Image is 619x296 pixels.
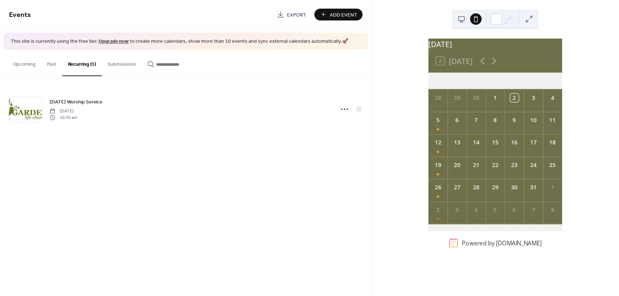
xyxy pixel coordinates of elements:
[50,108,77,114] span: [DATE]
[529,116,538,124] div: 10
[472,183,480,191] div: 28
[521,73,538,89] div: Fr
[330,11,357,19] span: Add Event
[434,161,442,169] div: 19
[287,11,306,19] span: Export
[50,115,77,121] span: 10:30 am
[491,161,500,169] div: 22
[510,94,519,102] div: 2
[453,116,461,124] div: 6
[462,239,542,247] div: Powered by
[491,139,500,147] div: 15
[510,183,519,191] div: 30
[453,139,461,147] div: 13
[102,50,142,75] button: Submissions
[272,9,311,20] a: Export
[529,161,538,169] div: 24
[529,139,538,147] div: 17
[472,206,480,214] div: 4
[472,139,480,147] div: 14
[62,50,102,76] button: Recurring (1)
[549,139,557,147] div: 18
[9,8,31,22] span: Events
[99,37,129,46] a: Upgrade now
[549,116,557,124] div: 11
[504,73,521,89] div: Th
[529,94,538,102] div: 3
[510,139,519,147] div: 16
[538,73,555,89] div: Sa
[496,239,542,247] a: [DOMAIN_NAME]
[487,73,504,89] div: We
[470,73,487,89] div: Tu
[510,116,519,124] div: 9
[453,183,461,191] div: 27
[491,116,500,124] div: 8
[453,73,470,89] div: Mo
[510,206,519,214] div: 6
[453,94,461,102] div: 29
[491,206,500,214] div: 5
[491,94,500,102] div: 1
[472,94,480,102] div: 30
[472,161,480,169] div: 21
[491,183,500,191] div: 29
[510,161,519,169] div: 23
[549,161,557,169] div: 25
[434,206,442,214] div: 2
[549,94,557,102] div: 4
[436,73,453,89] div: Su
[314,9,363,20] button: Add Event
[11,38,348,45] span: This site is currently using the free tier. to create more calendars, show more than 10 events an...
[453,206,461,214] div: 3
[529,183,538,191] div: 31
[549,206,557,214] div: 8
[434,94,442,102] div: 28
[472,116,480,124] div: 7
[549,183,557,191] div: 1
[529,206,538,214] div: 7
[434,183,442,191] div: 26
[41,50,62,75] button: Past
[434,116,442,124] div: 5
[7,50,41,75] button: Upcoming
[453,161,461,169] div: 20
[434,139,442,147] div: 12
[428,38,562,50] div: [DATE]
[50,98,103,106] a: [DATE] Worship Service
